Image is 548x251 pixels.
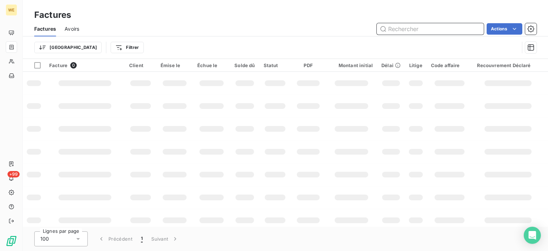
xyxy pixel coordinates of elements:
[477,62,539,68] div: Recouvrement Déclaré
[65,25,79,32] span: Avoirs
[40,235,49,242] span: 100
[141,235,143,242] span: 1
[234,62,255,68] div: Solde dû
[6,235,17,247] img: Logo LeanPay
[330,62,373,68] div: Montant initial
[524,227,541,244] div: Open Intercom Messenger
[6,4,17,16] div: WE
[49,62,67,68] span: Facture
[431,62,468,68] div: Code affaire
[377,23,484,35] input: Rechercher
[34,9,71,21] h3: Factures
[161,62,189,68] div: Émise le
[93,231,137,246] button: Précédent
[129,62,152,68] div: Client
[34,42,102,53] button: [GEOGRAPHIC_DATA]
[111,42,143,53] button: Filtrer
[197,62,226,68] div: Échue le
[487,23,522,35] button: Actions
[70,62,77,69] span: 0
[34,25,56,32] span: Factures
[295,62,321,68] div: PDF
[7,171,20,177] span: +99
[409,62,422,68] div: Litige
[264,62,287,68] div: Statut
[147,231,183,246] button: Suivant
[381,62,401,68] div: Délai
[137,231,147,246] button: 1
